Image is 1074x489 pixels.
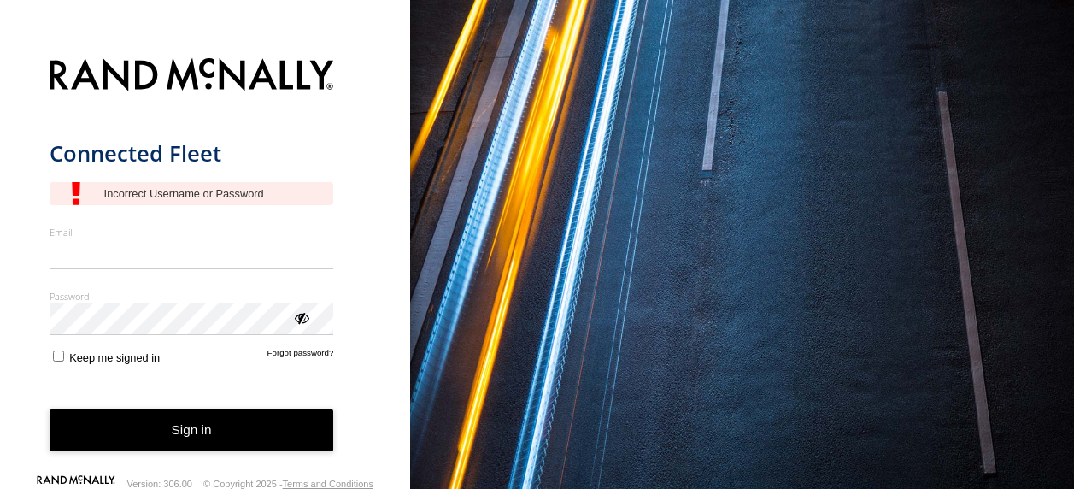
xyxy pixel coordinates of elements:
h1: Connected Fleet [50,139,334,168]
div: © Copyright 2025 - [203,479,373,489]
div: Version: 306.00 [127,479,192,489]
div: ViewPassword [292,309,309,326]
form: main [50,48,361,479]
span: Keep me signed in [69,351,160,364]
label: Email [50,226,334,239]
label: Password [50,290,334,303]
img: Rand McNally [50,55,334,98]
a: Forgot password? [267,348,334,364]
input: Keep me signed in [53,351,64,362]
button: Sign in [50,409,334,451]
a: Terms and Conditions [283,479,373,489]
